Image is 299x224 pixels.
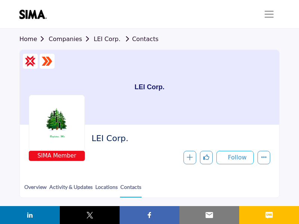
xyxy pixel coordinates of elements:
img: email sharing button [205,211,214,220]
h1: LEI Corp. [135,50,164,125]
img: facebook sharing button [145,211,154,220]
img: twitter sharing button [85,211,94,220]
img: CSP Certified [25,56,36,67]
a: Overview [24,183,47,197]
img: ASM Certified [41,56,53,67]
button: More details [258,151,270,164]
a: Home [19,35,49,43]
button: Toggle navigation [259,7,280,22]
img: sms sharing button [265,211,274,220]
button: Like [200,151,213,164]
a: Activity & Updates [49,183,93,197]
a: Locations [95,183,118,197]
a: Contacts [120,183,142,197]
span: SIMA Member [30,152,83,160]
a: Companies [49,35,93,43]
img: site Logo [19,10,50,19]
button: Follow [216,151,254,164]
img: linkedin sharing button [25,211,34,220]
a: Contacts [122,35,158,43]
a: LEI Corp. [94,35,121,43]
h2: LEI Corp. [92,134,266,143]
